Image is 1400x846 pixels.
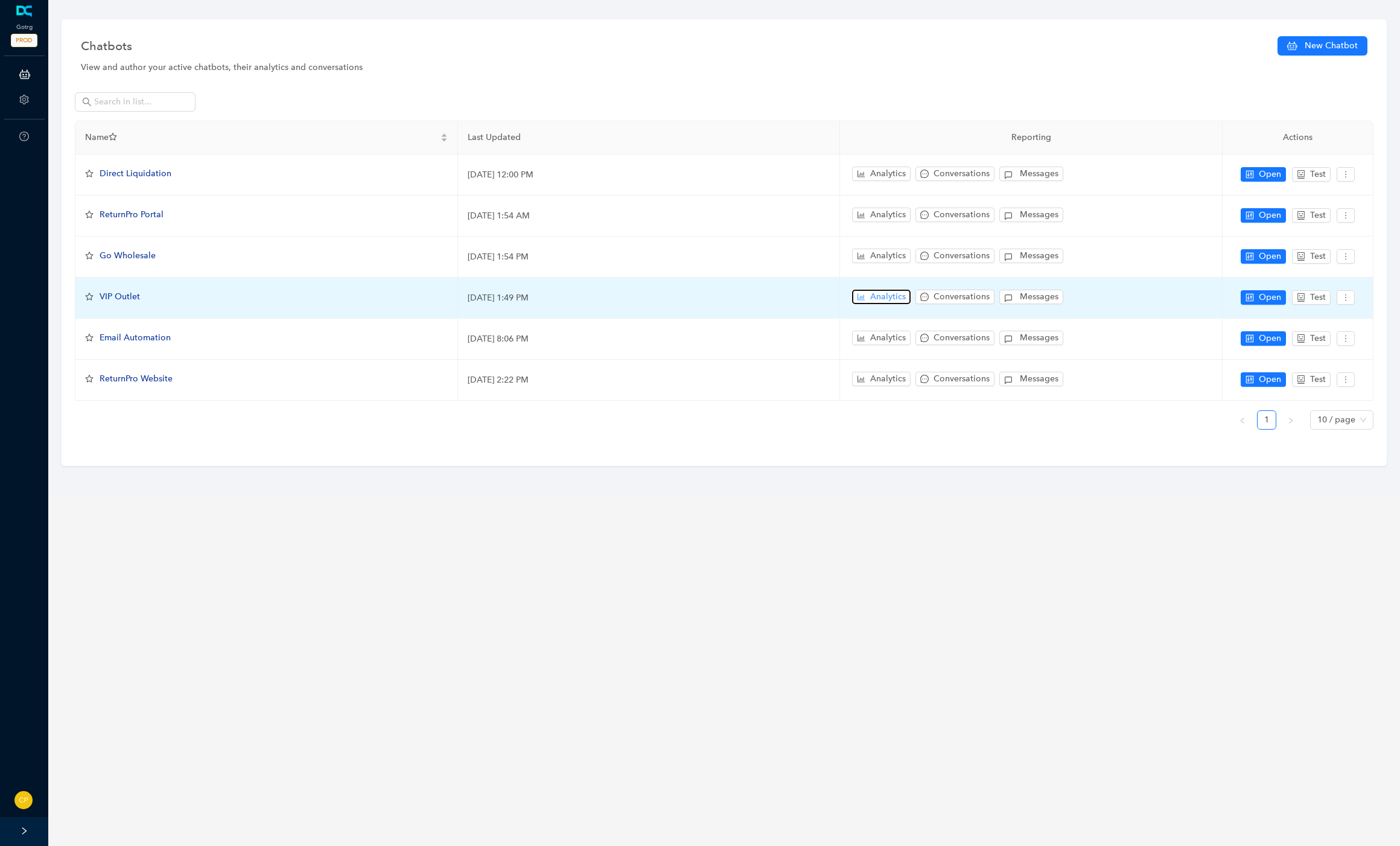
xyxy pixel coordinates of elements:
[920,211,929,219] span: message
[100,168,171,179] span: Direct Liquidation
[1233,410,1252,430] button: left
[1310,250,1326,263] span: Test
[1292,167,1331,182] button: robotTest
[85,293,94,301] span: star
[999,167,1063,181] button: Messages
[1297,293,1305,302] span: robot
[934,167,990,180] span: Conversations
[1310,373,1326,386] span: Test
[458,278,841,319] td: [DATE] 1:49 PM
[458,196,841,237] td: [DATE] 1:54 AM
[1297,252,1305,261] span: robot
[1241,249,1286,264] button: controlOpen
[920,252,929,260] span: message
[920,375,929,383] span: message
[1297,375,1305,384] span: robot
[920,334,929,342] span: message
[1341,375,1350,384] span: more
[934,372,990,386] span: Conversations
[1292,372,1331,387] button: robotTest
[1246,170,1254,179] span: control
[1341,252,1350,261] span: more
[1281,410,1300,430] li: Next Page
[1337,208,1355,223] button: more
[1341,170,1350,179] span: more
[1310,410,1373,430] div: Page Size
[1259,373,1281,386] span: Open
[19,95,29,104] span: setting
[870,331,906,345] span: Analytics
[934,331,990,345] span: Conversations
[1241,290,1286,305] button: controlOpen
[857,170,865,178] span: bar-chart
[852,249,911,263] button: bar-chartAnalytics
[852,372,911,386] button: bar-chartAnalytics
[915,290,994,304] button: messageConversations
[1292,208,1331,223] button: robotTest
[1305,39,1358,52] span: New Chatbot
[100,332,171,343] span: Email Automation
[1297,334,1305,343] span: robot
[999,331,1063,345] button: Messages
[1337,372,1355,387] button: more
[915,372,994,386] button: messageConversations
[1257,410,1276,430] li: 1
[852,167,911,181] button: bar-chartAnalytics
[1297,211,1305,220] span: robot
[82,97,92,107] span: search
[999,372,1063,386] button: Messages
[1310,291,1326,304] span: Test
[870,290,906,304] span: Analytics
[1287,417,1294,424] span: right
[458,237,841,278] td: [DATE] 1:54 PM
[1259,209,1281,222] span: Open
[999,249,1063,263] button: Messages
[1241,331,1286,346] button: controlOpen
[1259,168,1281,181] span: Open
[1277,36,1367,56] button: New Chatbot
[458,154,841,196] td: [DATE] 12:00 PM
[857,334,865,342] span: bar-chart
[1246,211,1254,220] span: control
[870,167,906,180] span: Analytics
[870,208,906,221] span: Analytics
[1241,372,1286,387] button: controlOpen
[1259,291,1281,304] span: Open
[100,250,156,261] span: Go Wholesale
[920,170,929,178] span: message
[1317,411,1366,429] span: 10 / page
[1246,334,1254,343] span: control
[100,374,173,384] span: ReturnPro Website
[81,36,132,56] span: Chatbots
[915,167,994,181] button: messageConversations
[458,319,841,360] td: [DATE] 8:06 PM
[1020,208,1058,221] span: Messages
[1223,121,1373,154] th: Actions
[934,208,990,221] span: Conversations
[857,252,865,260] span: bar-chart
[1258,411,1276,429] a: 1
[1310,168,1326,181] span: Test
[81,61,1367,74] div: View and author your active chatbots, their analytics and conversations
[852,331,911,345] button: bar-chartAnalytics
[1020,249,1058,262] span: Messages
[1241,167,1286,182] button: controlOpen
[1292,290,1331,305] button: robotTest
[1337,167,1355,182] button: more
[1292,249,1331,264] button: robotTest
[94,95,179,109] input: Search in list...
[1241,208,1286,223] button: controlOpen
[1341,293,1350,302] span: more
[870,372,906,386] span: Analytics
[85,131,438,144] span: Name
[11,34,37,47] span: PROD
[1337,290,1355,305] button: more
[458,360,841,401] td: [DATE] 2:22 PM
[1020,331,1058,345] span: Messages
[1281,410,1300,430] button: right
[857,293,865,301] span: bar-chart
[85,375,94,383] span: star
[14,791,33,809] img: 21f217988a0f5b96acbb0cebf51c0e83
[85,252,94,260] span: star
[1246,252,1254,261] span: control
